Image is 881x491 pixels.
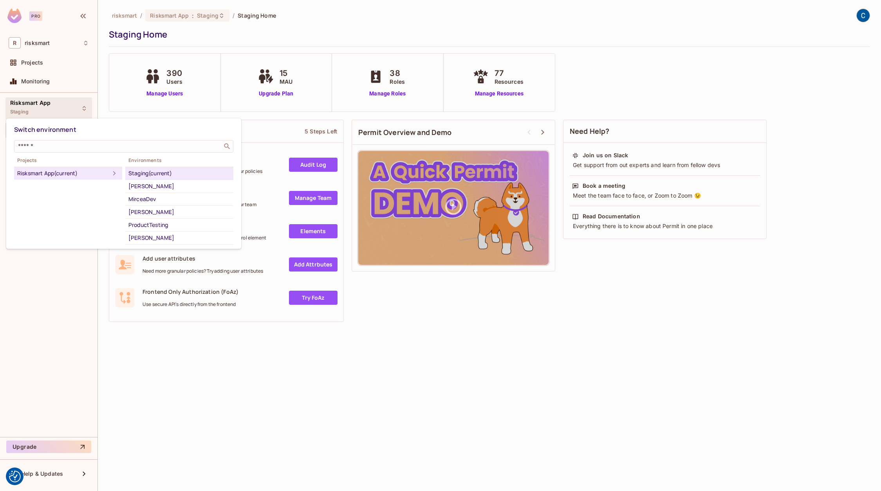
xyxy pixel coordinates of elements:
div: [PERSON_NAME] [128,207,230,217]
span: Switch environment [14,125,76,134]
div: [PERSON_NAME] [128,233,230,243]
div: Risksmart App (current) [17,169,110,178]
button: Consent Preferences [9,471,21,482]
div: MirceaDev [128,194,230,204]
img: Revisit consent button [9,471,21,482]
div: Staging (current) [128,169,230,178]
span: Projects [14,157,122,164]
div: ProductTesting [128,220,230,230]
div: [PERSON_NAME] [128,182,230,191]
span: Environments [125,157,233,164]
